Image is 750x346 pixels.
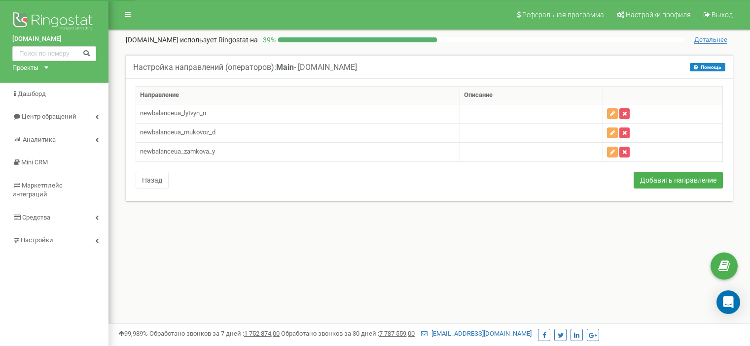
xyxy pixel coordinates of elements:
[149,330,280,337] span: Обработано звонков за 7 дней :
[12,10,96,34] img: Ringostat logo
[12,34,96,44] a: [DOMAIN_NAME]
[244,330,280,337] u: 1 752 874,00
[133,63,357,72] h5: Настройка направлений (операторов): - [DOMAIN_NAME]
[690,63,725,71] button: Помощь
[136,104,460,123] td: newbalanceua_lytvyn_n
[118,330,148,337] span: 99,989%
[421,330,532,337] a: [EMAIL_ADDRESS][DOMAIN_NAME]
[626,11,691,19] span: Настройки профиля
[694,36,727,44] span: Детальнее
[22,113,76,120] span: Центр обращений
[126,35,258,45] p: [DOMAIN_NAME]
[460,87,603,104] th: Описание
[379,330,415,337] u: 7 787 559,00
[522,11,604,19] span: Реферальная программа
[281,330,415,337] span: Обработано звонков за 30 дней :
[258,35,278,45] p: 39 %
[180,36,258,44] span: использует Ringostat на
[18,90,46,97] span: Дашборд
[23,136,56,143] span: Аналитика
[634,172,723,189] button: Добавить направление
[136,87,460,104] th: Направление
[12,182,63,198] span: Маркетплейс интеграций
[21,158,48,166] span: Mini CRM
[276,63,294,72] b: Main
[136,142,460,161] td: newbalanceua_zamkova_y
[12,63,38,73] div: Проекты
[136,123,460,142] td: newbalanceua_mukovoz_d
[21,236,53,244] span: Настройки
[712,11,733,19] span: Выход
[22,214,50,221] span: Средства
[12,46,96,61] input: Поиск по номеру
[136,172,169,189] button: Назад
[716,290,740,314] div: Open Intercom Messenger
